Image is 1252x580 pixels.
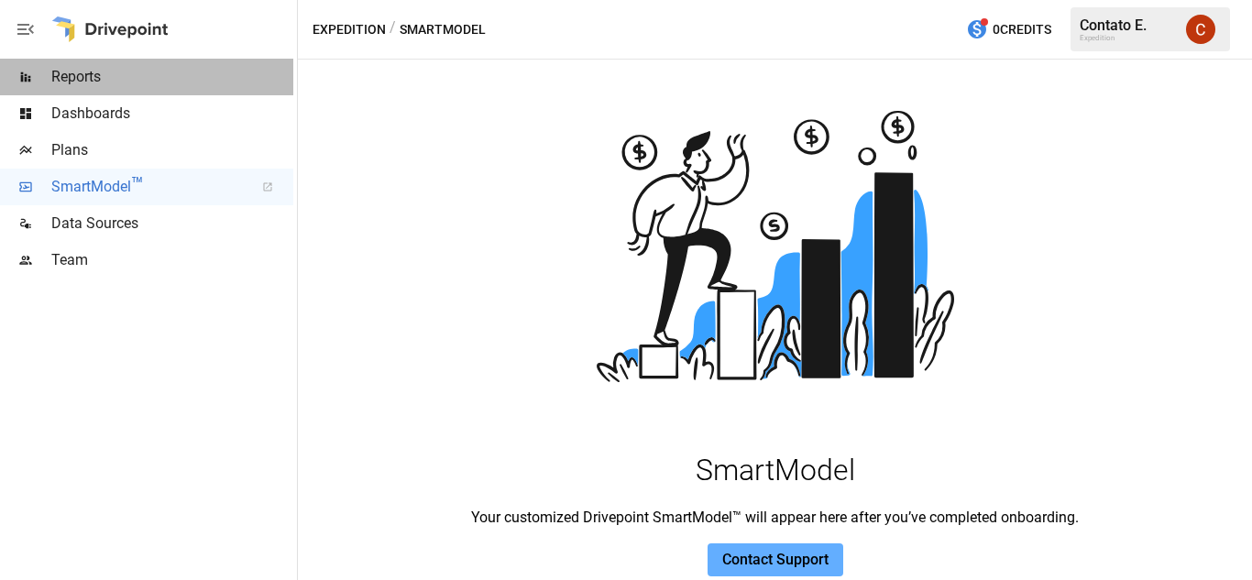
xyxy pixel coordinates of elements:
button: Contact Support [708,543,843,576]
span: Dashboards [51,103,293,125]
span: 0 Credits [993,18,1051,41]
button: 0Credits [959,13,1059,47]
p: Your customized Drivepoint SmartModel™ will appear here after you’ve completed onboarding. [298,507,1252,529]
p: SmartModel [298,433,1252,507]
div: Expedition [1080,34,1175,42]
span: ™ [131,173,144,196]
span: Data Sources [51,213,293,235]
span: Plans [51,139,293,161]
span: Team [51,249,293,271]
button: Expedition [313,18,386,41]
button: Contato Expedition [1175,4,1226,55]
img: Contato Expedition [1186,15,1215,44]
div: / [390,18,396,41]
span: Reports [51,66,293,88]
span: SmartModel [51,176,242,198]
div: Contato E. [1080,16,1175,34]
img: hero image [592,63,959,430]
